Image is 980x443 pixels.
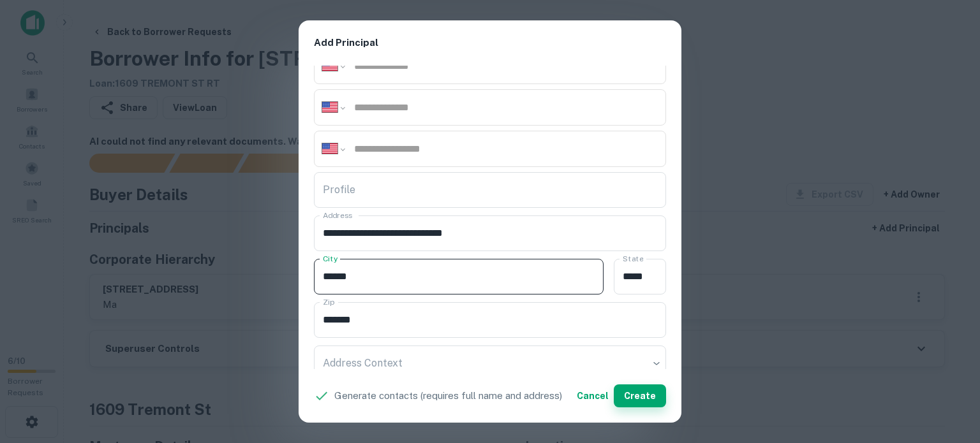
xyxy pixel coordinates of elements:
[334,388,562,403] p: Generate contacts (requires full name and address)
[623,253,643,264] label: State
[314,345,666,381] div: ​
[323,296,334,307] label: Zip
[323,210,352,221] label: Address
[572,384,614,407] button: Cancel
[614,384,666,407] button: Create
[916,341,980,402] iframe: Chat Widget
[299,20,681,66] h2: Add Principal
[323,253,338,264] label: City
